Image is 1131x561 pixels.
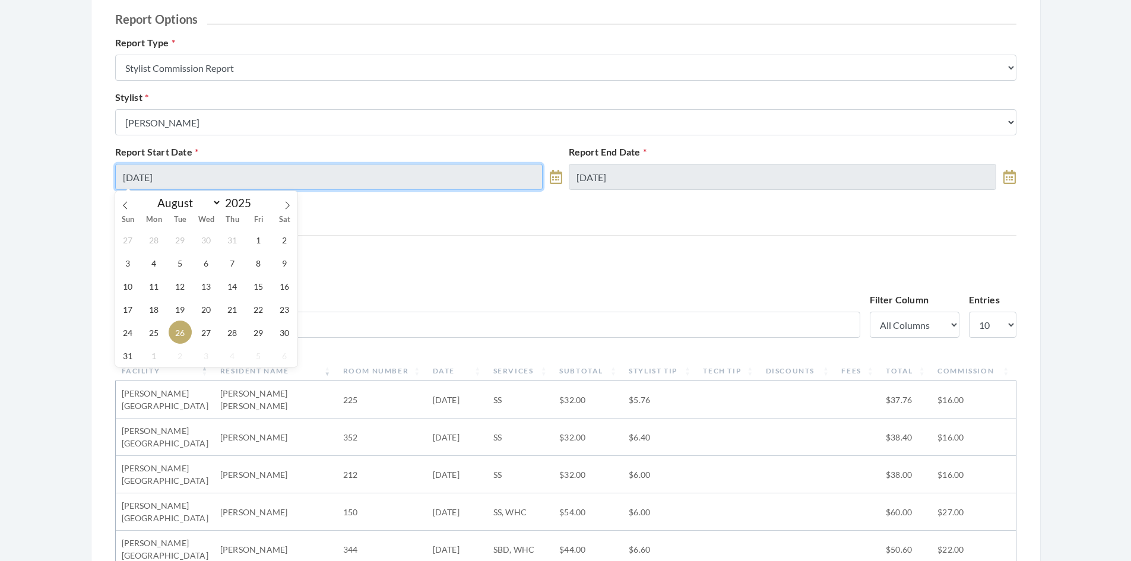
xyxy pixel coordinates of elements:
td: $5.76 [623,381,697,419]
span: August 8, 2025 [247,251,270,274]
td: 150 [337,493,427,531]
span: August 16, 2025 [273,274,296,297]
span: August 23, 2025 [273,297,296,321]
h3: Stylist Commission Report [115,250,1016,278]
span: Sat [271,216,297,224]
span: August 25, 2025 [142,321,166,344]
span: August 5, 2025 [169,251,192,274]
span: July 31, 2025 [221,228,244,251]
td: $54.00 [553,493,623,531]
td: SS [487,456,554,493]
th: Resident Name: activate to sort column ascending [214,361,337,381]
td: [PERSON_NAME][GEOGRAPHIC_DATA] [116,456,214,493]
span: Wed [193,216,219,224]
span: September 4, 2025 [221,344,244,367]
td: 225 [337,381,427,419]
span: Stylist: [PERSON_NAME] [115,267,1016,278]
span: August 30, 2025 [273,321,296,344]
span: July 27, 2025 [116,228,140,251]
td: [PERSON_NAME][GEOGRAPHIC_DATA] [116,493,214,531]
td: [DATE] [427,419,487,456]
td: $32.00 [553,381,623,419]
td: $27.00 [932,493,1015,531]
th: Total: activate to sort column ascending [880,361,932,381]
label: Filter Column [870,293,929,307]
h2: Report Options [115,12,1016,26]
span: July 28, 2025 [142,228,166,251]
span: August 18, 2025 [142,297,166,321]
td: $6.00 [623,456,697,493]
td: $16.00 [932,456,1015,493]
td: $32.00 [553,456,623,493]
th: Fees: activate to sort column ascending [835,361,880,381]
td: SS [487,419,554,456]
label: Report Start Date [115,145,199,159]
span: August 15, 2025 [247,274,270,297]
span: Sun [115,216,141,224]
label: Report Type [115,36,175,50]
span: Fri [245,216,271,224]
td: [DATE] [427,381,487,419]
span: Mon [141,216,167,224]
span: August 1, 2025 [247,228,270,251]
span: July 30, 2025 [195,228,218,251]
td: $16.00 [932,419,1015,456]
span: August 14, 2025 [221,274,244,297]
span: August 11, 2025 [142,274,166,297]
td: [DATE] [427,456,487,493]
span: August 13, 2025 [195,274,218,297]
span: August 6, 2025 [195,251,218,274]
td: [PERSON_NAME] [214,456,337,493]
span: September 6, 2025 [273,344,296,367]
span: August 31, 2025 [116,344,140,367]
input: Year [221,196,261,210]
th: Stylist Tip: activate to sort column ascending [623,361,697,381]
span: August 19, 2025 [169,297,192,321]
td: $32.00 [553,419,623,456]
td: $16.00 [932,381,1015,419]
span: August 3, 2025 [116,251,140,274]
th: Tech Tip: activate to sort column ascending [697,361,759,381]
span: August 28, 2025 [221,321,244,344]
span: August 29, 2025 [247,321,270,344]
a: toggle [1003,164,1016,190]
span: September 2, 2025 [169,344,192,367]
span: August 12, 2025 [169,274,192,297]
span: August 27, 2025 [195,321,218,344]
span: August 4, 2025 [142,251,166,274]
label: Report End Date [569,145,647,159]
a: toggle [550,164,562,190]
span: Thu [219,216,245,224]
span: September 3, 2025 [195,344,218,367]
span: September 1, 2025 [142,344,166,367]
td: [DATE] [427,493,487,531]
input: Select Date [569,164,997,190]
th: Room Number: activate to sort column ascending [337,361,427,381]
td: $38.40 [880,419,932,456]
td: $6.40 [623,419,697,456]
span: July 29, 2025 [169,228,192,251]
span: August 7, 2025 [221,251,244,274]
select: Month [152,195,222,210]
span: August 22, 2025 [247,297,270,321]
td: $6.00 [623,493,697,531]
span: August 9, 2025 [273,251,296,274]
td: $60.00 [880,493,932,531]
th: Commission: activate to sort column ascending [932,361,1015,381]
td: SS, WHC [487,493,554,531]
span: August 21, 2025 [221,297,244,321]
th: Services: activate to sort column ascending [487,361,554,381]
input: Filter... [115,312,860,338]
th: Discounts: activate to sort column ascending [760,361,836,381]
span: August 26, 2025 [169,321,192,344]
input: Select Date [115,164,543,190]
span: August 24, 2025 [116,321,140,344]
td: 212 [337,456,427,493]
span: August 20, 2025 [195,297,218,321]
th: Subtotal: activate to sort column ascending [553,361,623,381]
label: Stylist [115,90,149,104]
td: [PERSON_NAME] [214,493,337,531]
span: August 2, 2025 [273,228,296,251]
td: [PERSON_NAME] [214,419,337,456]
span: Tue [167,216,193,224]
